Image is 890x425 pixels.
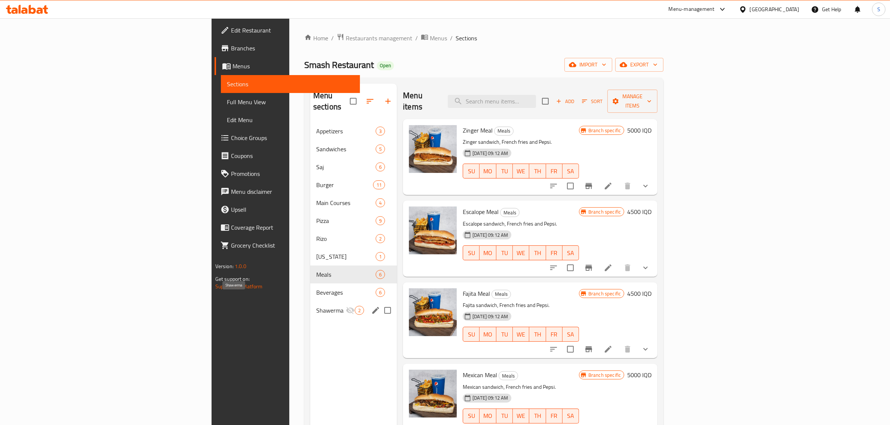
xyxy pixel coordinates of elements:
p: Mexican sandwich, French fries and Pepsi. [463,382,579,392]
p: Zinger sandwich, French fries and Pepsi. [463,137,579,147]
button: Add section [379,92,397,110]
div: Burger11 [310,176,397,194]
div: Sandwiches5 [310,140,397,158]
span: Select to update [563,178,578,194]
span: Restaurants management [346,34,412,43]
a: Support.OpsPlatform [215,282,263,291]
span: Saj [316,162,376,171]
span: Get support on: [215,274,250,284]
button: delete [619,177,637,195]
div: items [376,216,385,225]
button: FR [546,409,563,424]
nav: breadcrumb [304,33,663,43]
button: SU [463,245,480,260]
a: Choice Groups [215,129,360,147]
div: Burger [316,180,373,189]
span: Sort items [577,96,607,107]
span: Meals [499,372,518,380]
button: WE [513,327,529,342]
button: Branch-specific-item [580,340,598,358]
div: Appetizers3 [310,122,397,140]
span: 6 [376,289,385,296]
span: Add [555,97,575,106]
button: SA [563,409,579,424]
span: Branch specific [585,372,624,379]
button: edit [370,305,381,316]
span: Smash Restaurant [304,56,374,73]
span: TU [499,410,510,421]
span: Meals [501,208,519,217]
span: Sections [456,34,477,43]
svg: Show Choices [641,345,650,354]
button: WE [513,164,529,179]
button: Branch-specific-item [580,177,598,195]
div: Open [377,61,394,70]
button: FR [546,245,563,260]
span: Coverage Report [231,223,354,232]
h6: 4500 IQD [627,288,652,299]
span: Rizo [316,234,376,243]
button: show more [637,177,655,195]
input: search [448,95,536,108]
span: FR [549,410,560,421]
span: Meals [316,270,376,279]
span: SU [466,166,477,177]
a: Upsell [215,201,360,218]
span: Beverages [316,288,376,297]
span: Select all sections [345,93,361,109]
button: TH [529,409,546,424]
span: FR [549,329,560,340]
a: Restaurants management [337,33,412,43]
div: Sandwiches [316,145,376,153]
span: import [570,60,606,69]
p: Fajita sandwich, French fries and Pepsi. [463,301,579,310]
span: TH [532,166,543,177]
button: show more [637,340,655,358]
span: Branch specific [585,127,624,134]
div: items [376,145,385,153]
button: TU [496,164,513,179]
span: TH [532,410,543,421]
button: TH [529,327,546,342]
h6: 5000 IQD [627,370,652,380]
span: TU [499,329,510,340]
img: Escalope Meal [409,207,457,254]
span: Appetizers [316,127,376,136]
div: Main Courses4 [310,194,397,212]
span: 11 [373,182,385,189]
a: Promotions [215,165,360,183]
span: SA [566,329,576,340]
span: Branch specific [585,208,624,215]
span: Fajita Meal [463,288,490,299]
span: WE [516,329,526,340]
span: SU [466,329,477,340]
button: delete [619,340,637,358]
button: TU [496,409,513,424]
span: TU [499,166,510,177]
span: TH [532,248,543,258]
div: items [373,180,385,189]
a: Grocery Checklist [215,236,360,254]
li: / [450,34,453,43]
img: Fajita Meal [409,288,457,336]
span: 1.0.0 [235,261,246,271]
button: Sort [580,96,604,107]
span: 6 [376,164,385,171]
span: Select section [538,93,553,109]
span: Menus [232,62,354,71]
span: Escalope Meal [463,206,499,217]
span: Pizza [316,216,376,225]
div: Saj6 [310,158,397,176]
div: Kentucky [316,252,376,261]
span: [DATE] 09:12 AM [469,394,511,401]
button: Add [553,96,577,107]
button: TU [496,245,513,260]
span: 2 [376,235,385,242]
svg: Show Choices [641,263,650,272]
div: Meals [492,290,511,299]
a: Sections [221,75,360,93]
